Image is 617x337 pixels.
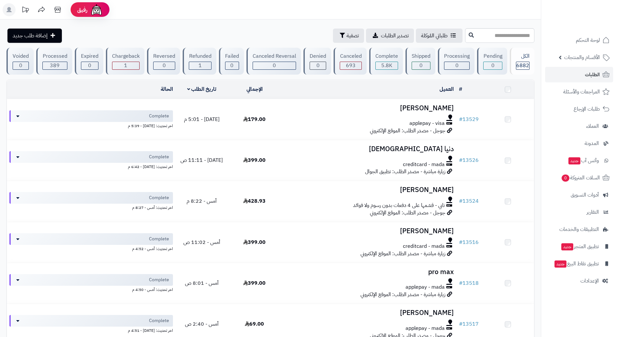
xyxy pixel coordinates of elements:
span: تصفية [347,32,359,40]
a: Denied 0 [302,48,332,75]
a: Canceled 693 [332,48,368,75]
a: #13524 [459,197,479,205]
a: #13518 [459,279,479,287]
a: إضافة طلب جديد [7,29,62,43]
a: تصدير الطلبات [366,29,414,43]
a: Failed 0 [218,48,245,75]
span: 0 [562,175,569,182]
div: 0 [484,62,502,69]
div: Reversed [153,53,175,60]
div: 0 [444,62,469,69]
div: اخر تحديث: [DATE] - 4:51 م [9,327,173,333]
span: المدونة [585,139,599,148]
a: أدوات التسويق [545,187,613,203]
a: Chargeback 1 [105,48,146,75]
div: Processed [42,53,67,60]
span: 0 [455,62,459,69]
a: Voided 0 [5,48,35,75]
span: جديد [568,157,580,164]
span: 399.00 [243,279,266,287]
span: # [459,197,463,205]
div: 1 [189,62,211,69]
span: Complete [149,113,169,119]
div: Denied [310,53,326,60]
a: Shipped 0 [404,48,437,75]
span: رفيق [77,6,87,14]
a: طلباتي المُوكلة [416,29,463,43]
span: أدوات التسويق [571,190,599,199]
span: applepay - visa [409,120,445,127]
div: 0 [310,62,326,69]
span: الأقسام والمنتجات [564,53,600,62]
span: applepay - mada [406,325,445,332]
a: طلبات الإرجاع [545,101,613,117]
div: اخر تحديث: [DATE] - 6:42 م [9,163,173,170]
button: تصفية [333,29,364,43]
h3: pro max [283,268,454,276]
span: الطلبات [585,70,600,79]
a: #13516 [459,238,479,246]
span: التطبيقات والخدمات [559,225,599,234]
span: تطبيق المتجر [561,242,599,251]
a: السلات المتروكة0 [545,170,613,186]
span: 1 [124,62,127,69]
span: [DATE] - 5:01 م [184,115,220,123]
span: زيارة مباشرة - مصدر الطلب: الموقع الإلكتروني [360,250,445,258]
span: الإعدادات [580,276,599,285]
a: الإجمالي [246,85,263,93]
span: 179.00 [243,115,266,123]
span: 6882 [516,62,529,69]
span: تابي - قسّمها على 4 دفعات بدون رسوم ولا فوائد [353,202,445,209]
a: الإعدادات [545,273,613,289]
a: العملاء [545,118,613,134]
div: Chargeback [112,53,140,60]
span: جديد [554,260,566,268]
div: Processing [444,53,470,60]
span: 0 [419,62,423,69]
div: 693 [340,62,361,69]
a: لوحة التحكم [545,32,613,48]
span: جوجل - مصدر الطلب: الموقع الإلكتروني [370,127,445,135]
span: 399.00 [243,238,266,246]
span: Complete [149,236,169,242]
div: اخر تحديث: أمس - 4:50 م [9,286,173,293]
div: 1 [112,62,139,69]
div: الكل [516,53,530,60]
a: #13517 [459,320,479,328]
span: 1 [199,62,202,69]
div: Shipped [412,53,430,60]
h3: [PERSON_NAME] [283,186,454,194]
a: Canceled Reversal 0 [245,48,302,75]
a: الكل6882 [508,48,536,75]
span: Complete [149,277,169,283]
span: Complete [149,318,169,324]
span: 428.93 [243,197,266,205]
span: 0 [163,62,166,69]
span: التقارير [587,208,599,217]
span: السلات المتروكة [561,173,600,182]
a: #13529 [459,115,479,123]
a: Processing 0 [437,48,476,75]
a: التقارير [545,204,613,220]
span: طلبات الإرجاع [574,104,600,114]
div: Pending [483,53,502,60]
span: المراجعات والأسئلة [563,87,600,96]
span: 0 [230,62,234,69]
div: Voided [13,53,29,60]
span: أمس - 2:40 ص [185,320,219,328]
span: زيارة مباشرة - مصدر الطلب: تطبيق الجوال [365,168,445,175]
span: 389 [50,62,60,69]
div: Canceled Reversal [253,53,296,60]
h3: [PERSON_NAME] [283,227,454,235]
span: طلباتي المُوكلة [421,32,448,40]
div: اخر تحديث: [DATE] - 5:39 م [9,122,173,129]
span: # [459,279,463,287]
div: Complete [375,53,398,60]
div: 0 [253,62,296,69]
span: 0 [491,62,495,69]
span: 0 [273,62,276,69]
span: 5.8K [381,62,392,69]
span: جوجل - مصدر الطلب: الموقع الإلكتروني [370,209,445,217]
span: أمس - 8:22 م [187,197,217,205]
div: 5798 [376,62,398,69]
